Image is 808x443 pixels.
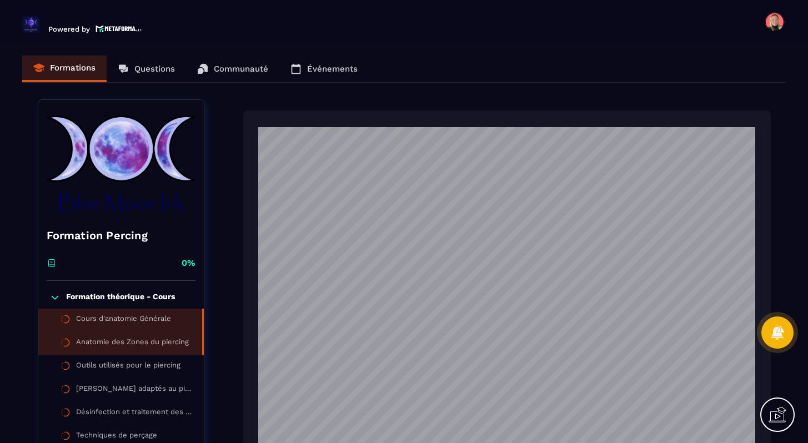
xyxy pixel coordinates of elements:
[96,24,142,33] img: logo
[76,407,193,420] div: Désinfection et traitement des déchets
[76,361,180,373] div: Outils utilisés pour le piercing
[47,108,195,219] img: banner
[76,338,189,350] div: Anatomie des Zones du piercing
[22,16,40,33] img: logo-branding
[76,384,193,396] div: [PERSON_NAME] adaptés au piercing
[66,292,175,303] p: Formation théorique - Cours
[47,228,195,243] h4: Formation Percing
[48,25,90,33] p: Powered by
[182,257,195,269] p: 0%
[76,431,157,443] div: Techniques de perçage
[76,314,171,326] div: Cours d'anatomie Générale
